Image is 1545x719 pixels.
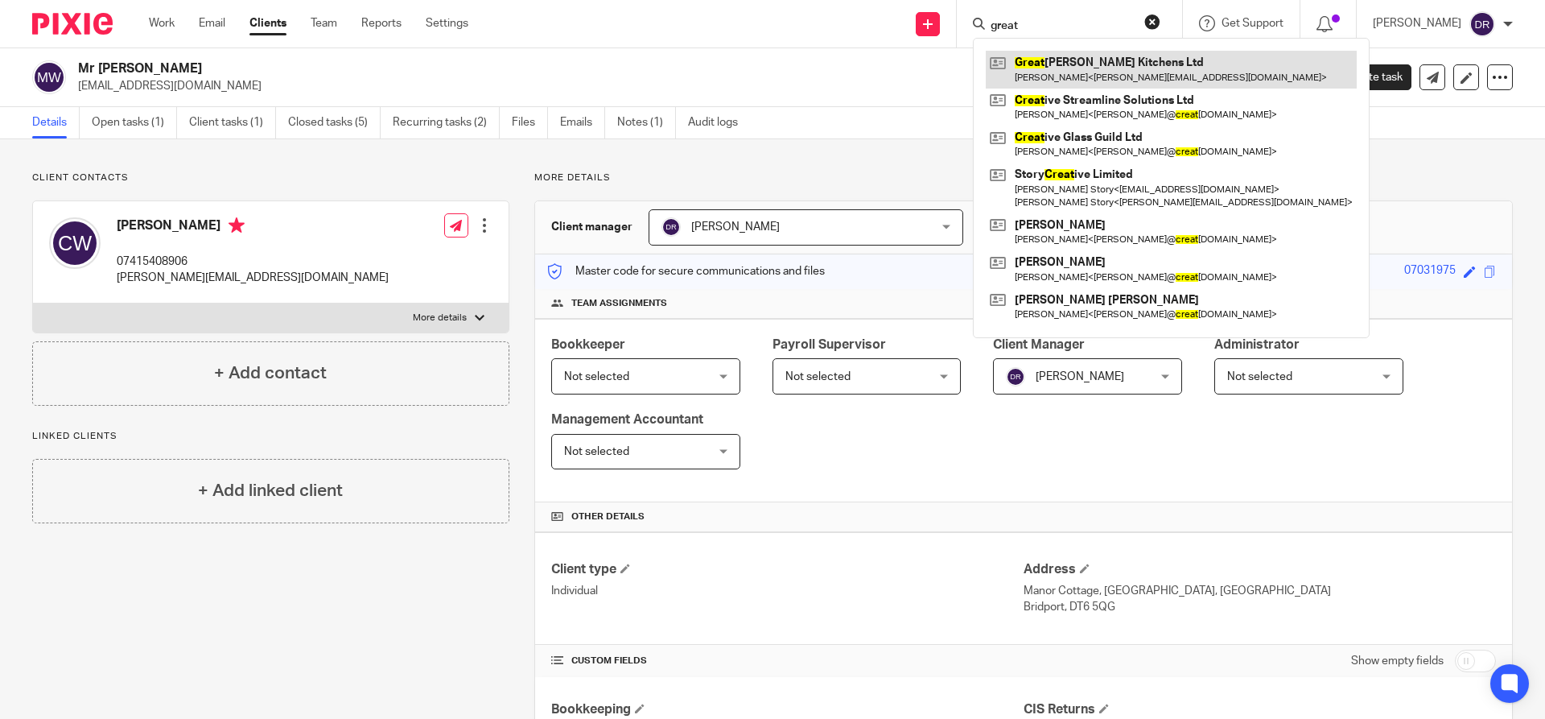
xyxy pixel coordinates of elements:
[1144,14,1160,30] button: Clear
[426,15,468,31] a: Settings
[1214,338,1300,351] span: Administrator
[512,107,548,138] a: Files
[1222,18,1283,29] span: Get Support
[214,361,327,386] h4: + Add contact
[1006,367,1025,386] img: svg%3E
[617,107,676,138] a: Notes (1)
[547,263,825,279] p: Master code for secure communications and files
[571,297,667,310] span: Team assignments
[1036,371,1124,382] span: [PERSON_NAME]
[32,107,80,138] a: Details
[1373,15,1461,31] p: [PERSON_NAME]
[189,107,276,138] a: Client tasks (1)
[288,107,381,138] a: Closed tasks (5)
[551,583,1024,599] p: Individual
[92,107,177,138] a: Open tasks (1)
[551,338,625,351] span: Bookkeeper
[1351,653,1444,669] label: Show empty fields
[1024,583,1496,599] p: Manor Cottage, [GEOGRAPHIC_DATA], [GEOGRAPHIC_DATA]
[229,217,245,233] i: Primary
[785,371,851,382] span: Not selected
[32,171,509,184] p: Client contacts
[117,254,389,270] p: 07415408906
[149,15,175,31] a: Work
[1024,599,1496,615] p: Bridport, DT6 5QG
[551,413,703,426] span: Management Accountant
[199,15,225,31] a: Email
[564,371,629,382] span: Not selected
[78,78,1294,94] p: [EMAIL_ADDRESS][DOMAIN_NAME]
[32,60,66,94] img: svg%3E
[661,217,681,237] img: svg%3E
[534,171,1513,184] p: More details
[117,270,389,286] p: [PERSON_NAME][EMAIL_ADDRESS][DOMAIN_NAME]
[361,15,402,31] a: Reports
[198,478,343,503] h4: + Add linked client
[551,655,1024,667] h4: CUSTOM FIELDS
[393,107,500,138] a: Recurring tasks (2)
[551,561,1024,578] h4: Client type
[989,19,1134,34] input: Search
[1024,561,1496,578] h4: Address
[691,221,780,233] span: [PERSON_NAME]
[117,217,389,238] h4: [PERSON_NAME]
[311,15,337,31] a: Team
[1227,371,1292,382] span: Not selected
[32,430,509,443] p: Linked clients
[551,701,1024,718] h4: Bookkeeping
[688,107,750,138] a: Audit logs
[993,338,1085,351] span: Client Manager
[551,219,632,235] h3: Client manager
[413,312,467,324] p: More details
[571,510,645,523] span: Other details
[772,338,886,351] span: Payroll Supervisor
[32,13,113,35] img: Pixie
[564,446,629,457] span: Not selected
[560,107,605,138] a: Emails
[78,60,1051,77] h2: Mr [PERSON_NAME]
[49,217,101,269] img: svg%3E
[249,15,286,31] a: Clients
[1469,11,1495,37] img: svg%3E
[1404,262,1456,281] div: 07031975
[1024,701,1496,718] h4: CIS Returns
